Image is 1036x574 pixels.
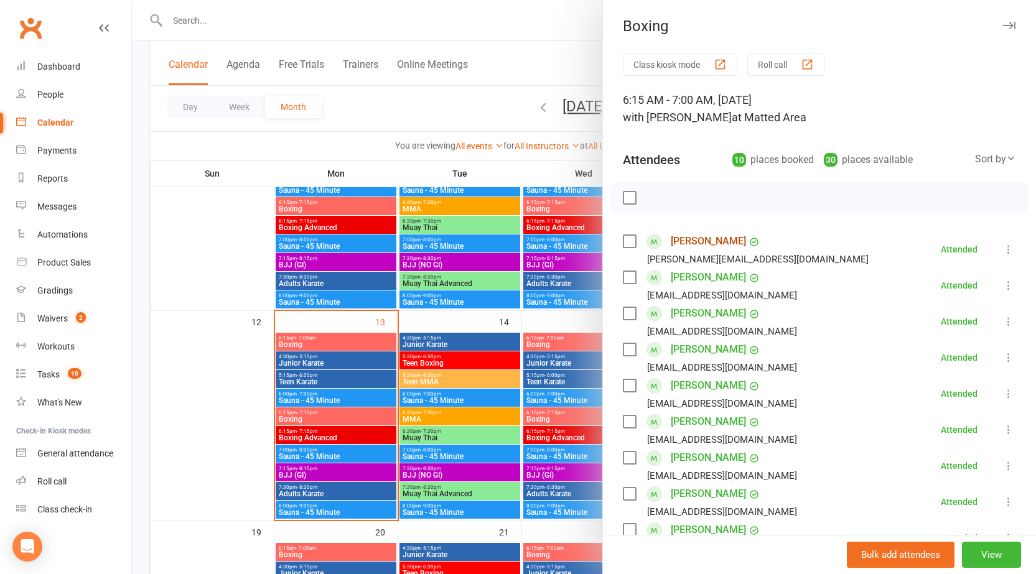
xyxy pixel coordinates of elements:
[37,397,82,407] div: What's New
[37,229,88,239] div: Automations
[37,285,73,295] div: Gradings
[12,532,42,562] div: Open Intercom Messenger
[647,396,797,412] div: [EMAIL_ADDRESS][DOMAIN_NAME]
[37,476,67,486] div: Roll call
[975,151,1016,167] div: Sort by
[37,174,68,183] div: Reports
[16,109,131,137] a: Calendar
[941,281,978,290] div: Attended
[16,165,131,193] a: Reports
[671,340,746,359] a: [PERSON_NAME]
[37,201,77,211] div: Messages
[747,53,824,76] button: Roll call
[15,12,46,44] a: Clubworx
[941,425,978,434] div: Attended
[824,153,838,167] div: 30
[37,90,63,100] div: People
[37,62,80,72] div: Dashboard
[37,118,73,127] div: Calendar
[623,151,680,169] div: Attendees
[671,448,746,468] a: [PERSON_NAME]
[824,151,913,169] div: places available
[647,359,797,376] div: [EMAIL_ADDRESS][DOMAIN_NAME]
[76,312,86,323] span: 2
[671,267,746,287] a: [PERSON_NAME]
[732,153,746,167] div: 10
[732,111,806,124] span: at Matted Area
[16,361,131,389] a: Tasks 10
[671,520,746,540] a: [PERSON_NAME]
[16,468,131,496] a: Roll call
[37,146,77,155] div: Payments
[16,137,131,165] a: Payments
[37,341,75,351] div: Workouts
[37,369,60,379] div: Tasks
[623,53,737,76] button: Class kiosk mode
[16,221,131,249] a: Automations
[647,251,869,267] div: [PERSON_NAME][EMAIL_ADDRESS][DOMAIN_NAME]
[941,317,978,326] div: Attended
[671,376,746,396] a: [PERSON_NAME]
[623,111,732,124] span: with [PERSON_NAME]
[37,313,68,323] div: Waivers
[962,542,1021,568] button: View
[16,81,131,109] a: People
[623,91,1016,126] div: 6:15 AM - 7:00 AM, [DATE]
[941,534,978,542] div: Attended
[647,468,797,484] div: [EMAIL_ADDRESS][DOMAIN_NAME]
[671,231,746,251] a: [PERSON_NAME]
[732,151,814,169] div: places booked
[941,498,978,506] div: Attended
[37,257,91,267] div: Product Sales
[16,440,131,468] a: General attendance kiosk mode
[603,17,1036,35] div: Boxing
[647,287,797,303] div: [EMAIL_ADDRESS][DOMAIN_NAME]
[671,484,746,504] a: [PERSON_NAME]
[941,353,978,362] div: Attended
[671,412,746,432] a: [PERSON_NAME]
[16,277,131,305] a: Gradings
[16,53,131,81] a: Dashboard
[647,323,797,340] div: [EMAIL_ADDRESS][DOMAIN_NAME]
[16,496,131,524] a: Class kiosk mode
[847,542,954,568] button: Bulk add attendees
[16,305,131,333] a: Waivers 2
[647,504,797,520] div: [EMAIL_ADDRESS][DOMAIN_NAME]
[647,432,797,448] div: [EMAIL_ADDRESS][DOMAIN_NAME]
[941,461,978,470] div: Attended
[941,389,978,398] div: Attended
[16,333,131,361] a: Workouts
[16,389,131,417] a: What's New
[16,193,131,221] a: Messages
[16,249,131,277] a: Product Sales
[941,245,978,254] div: Attended
[37,504,92,514] div: Class check-in
[37,448,113,458] div: General attendance
[671,303,746,323] a: [PERSON_NAME]
[68,368,82,379] span: 10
